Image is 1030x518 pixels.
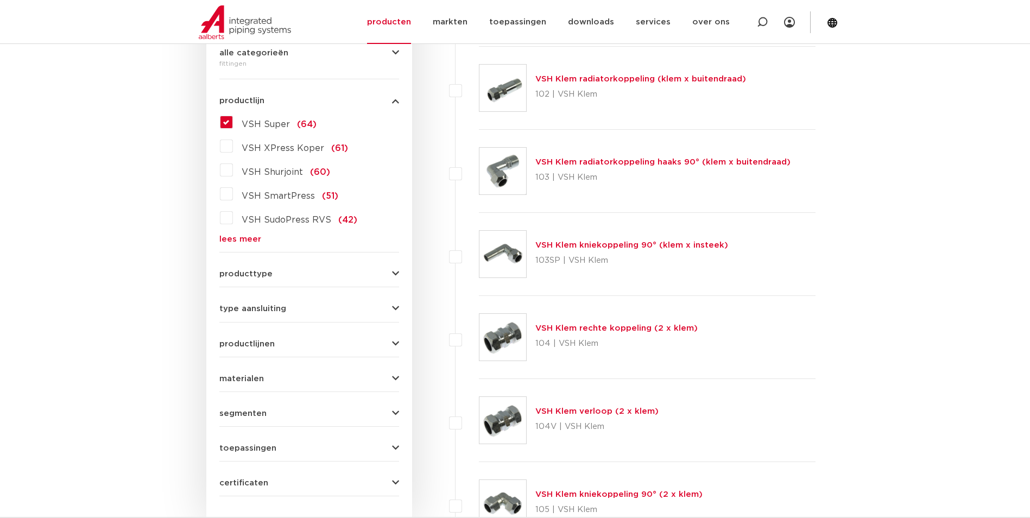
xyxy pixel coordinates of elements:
[535,252,728,269] p: 103SP | VSH Klem
[535,241,728,249] a: VSH Klem kniekoppeling 90° (klem x insteek)
[242,120,290,129] span: VSH Super
[242,192,315,200] span: VSH SmartPress
[479,397,526,444] img: Thumbnail for VSH Klem verloop (2 x klem)
[479,148,526,194] img: Thumbnail for VSH Klem radiatorkoppeling haaks 90° (klem x buitendraad)
[535,335,698,352] p: 104 | VSH Klem
[219,49,399,57] button: alle categorieën
[535,418,659,435] p: 104V | VSH Klem
[242,144,324,153] span: VSH XPress Koper
[219,375,264,383] span: materialen
[219,340,399,348] button: productlijnen
[535,407,659,415] a: VSH Klem verloop (2 x klem)
[535,324,698,332] a: VSH Klem rechte koppeling (2 x klem)
[219,270,399,278] button: producttype
[219,305,286,313] span: type aansluiting
[535,490,703,498] a: VSH Klem kniekoppeling 90° (2 x klem)
[479,314,526,361] img: Thumbnail for VSH Klem rechte koppeling (2 x klem)
[219,270,273,278] span: producttype
[322,192,338,200] span: (51)
[219,305,399,313] button: type aansluiting
[219,479,268,487] span: certificaten
[219,97,264,105] span: productlijn
[219,235,399,243] a: lees meer
[242,216,331,224] span: VSH SudoPress RVS
[219,375,399,383] button: materialen
[219,49,288,57] span: alle categorieën
[219,444,399,452] button: toepassingen
[242,168,303,176] span: VSH Shurjoint
[535,86,746,103] p: 102 | VSH Klem
[219,409,399,418] button: segmenten
[535,75,746,83] a: VSH Klem radiatorkoppeling (klem x buitendraad)
[479,231,526,277] img: Thumbnail for VSH Klem kniekoppeling 90° (klem x insteek)
[219,57,399,70] div: fittingen
[219,97,399,105] button: productlijn
[219,444,276,452] span: toepassingen
[219,340,275,348] span: productlijnen
[535,169,791,186] p: 103 | VSH Klem
[331,144,348,153] span: (61)
[338,216,357,224] span: (42)
[297,120,317,129] span: (64)
[479,65,526,111] img: Thumbnail for VSH Klem radiatorkoppeling (klem x buitendraad)
[219,479,399,487] button: certificaten
[219,409,267,418] span: segmenten
[535,158,791,166] a: VSH Klem radiatorkoppeling haaks 90° (klem x buitendraad)
[310,168,330,176] span: (60)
